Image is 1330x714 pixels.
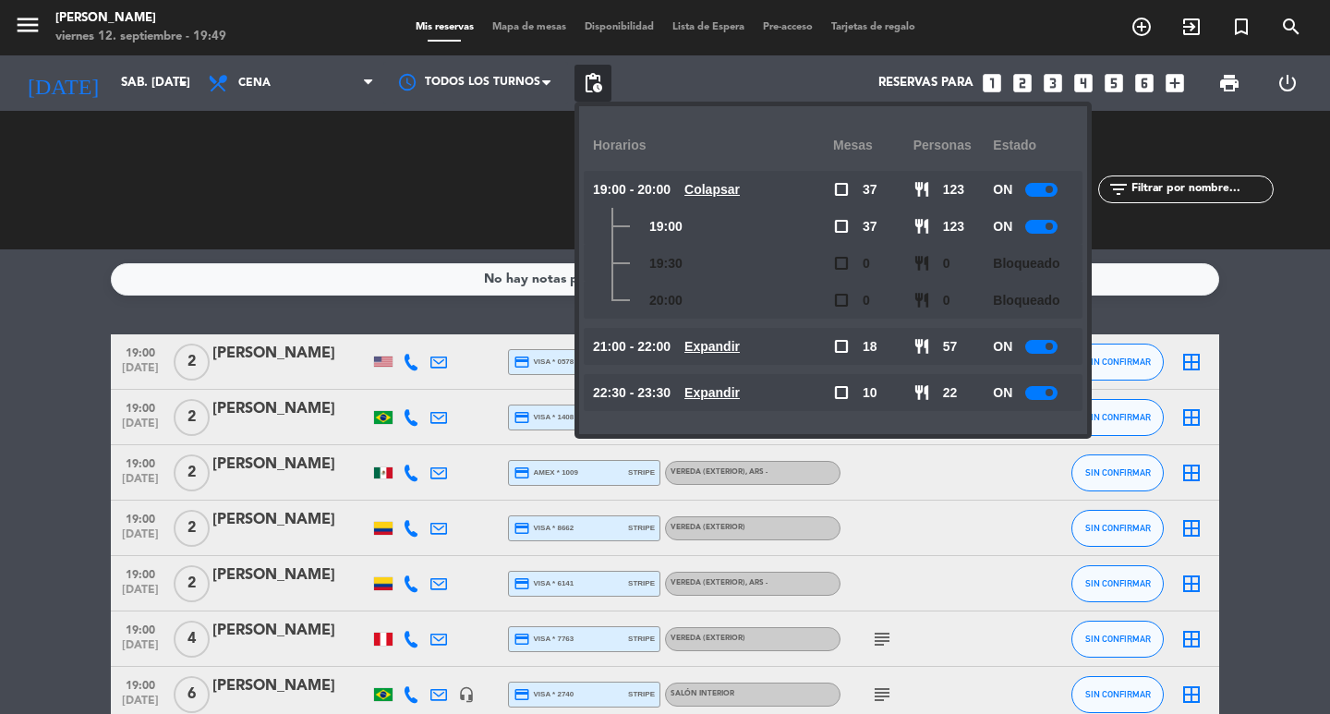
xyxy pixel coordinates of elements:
span: Bloqueado [993,290,1059,311]
span: Reservas para [878,76,973,91]
span: SIN CONFIRMAR [1085,467,1151,478]
span: , ARS - [745,468,768,476]
span: restaurant [913,181,930,198]
span: stripe [628,688,655,700]
span: SIN CONFIRMAR [1085,634,1151,644]
span: 6 [174,676,210,713]
span: 0 [943,253,950,274]
span: SIN CONFIRMAR [1085,689,1151,699]
span: 18 [863,336,877,357]
span: 2 [174,454,210,491]
span: stripe [628,522,655,534]
i: looks_3 [1041,71,1065,95]
div: Mesas [833,120,913,171]
div: [PERSON_NAME] [212,397,369,421]
span: 20:00 [649,290,683,311]
span: [DATE] [117,362,163,383]
span: visa * 1408 [514,409,574,426]
span: Disponibilidad [575,22,663,32]
i: credit_card [514,409,530,426]
span: 2 [174,399,210,436]
span: 19:00 - 20:00 [593,179,671,200]
i: looks_5 [1102,71,1126,95]
span: visa * 2740 [514,686,574,703]
i: credit_card [514,686,530,703]
i: exit_to_app [1180,16,1203,38]
span: check_box_outline_blank [833,181,850,198]
span: restaurant [913,338,930,355]
button: SIN CONFIRMAR [1071,510,1164,547]
span: visa * 7763 [514,631,574,647]
div: [PERSON_NAME] [212,619,369,643]
i: border_all [1180,517,1203,539]
div: [PERSON_NAME] [212,508,369,532]
div: Horarios [593,120,833,171]
span: Cena [238,77,271,90]
span: stripe [628,577,655,589]
i: looks_two [1010,71,1034,95]
span: [DATE] [117,418,163,439]
div: [PERSON_NAME] [55,9,226,28]
i: arrow_drop_down [172,72,194,94]
span: 19:00 [117,341,163,362]
button: SIN CONFIRMAR [1071,565,1164,602]
span: 123 [943,179,964,200]
span: [DATE] [117,473,163,494]
button: SIN CONFIRMAR [1071,399,1164,436]
span: 19:00 [117,507,163,528]
span: Vereda (EXTERIOR) [671,524,745,531]
span: visa * 8662 [514,520,574,537]
div: [PERSON_NAME] [212,563,369,587]
div: [PERSON_NAME] [212,674,369,698]
span: 2 [174,565,210,602]
span: check_box_outline_blank [833,255,850,272]
span: stripe [628,633,655,645]
span: ON [993,336,1012,357]
i: subject [871,684,893,706]
i: credit_card [514,465,530,481]
i: looks_one [980,71,1004,95]
i: looks_4 [1071,71,1095,95]
span: [DATE] [117,584,163,605]
span: Vereda (EXTERIOR) [671,579,768,587]
span: 19:00 [117,563,163,584]
span: 10 [863,382,877,404]
span: 0 [863,290,870,311]
span: 22 [943,382,958,404]
u: Expandir [684,339,740,354]
span: SIN CONFIRMAR [1085,412,1151,422]
span: Salón interior [671,690,734,697]
span: Vereda (EXTERIOR) [671,468,768,476]
span: 22:30 - 23:30 [593,382,671,404]
div: [PERSON_NAME] [212,453,369,477]
span: 19:00 [117,618,163,639]
i: subject [871,628,893,650]
span: 19:00 [117,673,163,695]
span: 19:00 [649,216,683,237]
span: pending_actions [582,72,604,94]
i: power_settings_new [1276,72,1299,94]
button: SIN CONFIRMAR [1071,676,1164,713]
i: credit_card [514,354,530,370]
span: [DATE] [117,639,163,660]
span: Mis reservas [406,22,483,32]
span: 2 [174,510,210,547]
span: visa * 6141 [514,575,574,592]
span: 19:00 [117,396,163,418]
span: 0 [943,290,950,311]
span: Lista de Espera [663,22,754,32]
button: SIN CONFIRMAR [1071,344,1164,381]
span: stripe [628,466,655,478]
span: check_box_outline_blank [833,218,850,235]
div: viernes 12. septiembre - 19:49 [55,28,226,46]
i: filter_list [1107,178,1130,200]
span: 4 [174,621,210,658]
span: 37 [863,216,877,237]
span: 37 [863,179,877,200]
i: border_all [1180,351,1203,373]
span: Bloqueado [993,253,1059,274]
span: 19:30 [649,253,683,274]
u: Expandir [684,385,740,400]
i: search [1280,16,1302,38]
span: check_box_outline_blank [833,384,850,401]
